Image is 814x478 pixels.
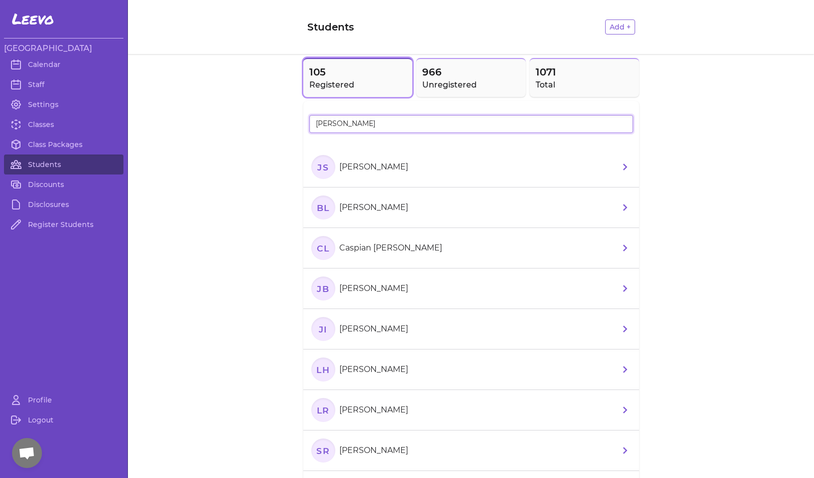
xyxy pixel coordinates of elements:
[309,79,407,91] h2: Registered
[303,228,639,268] a: CLCaspian [PERSON_NAME]
[4,154,123,174] a: Students
[422,65,520,79] span: 966
[4,194,123,214] a: Disclosures
[4,134,123,154] a: Class Packages
[303,349,639,390] a: LH[PERSON_NAME]
[339,161,408,173] p: [PERSON_NAME]
[4,174,123,194] a: Discounts
[303,147,639,187] a: JS[PERSON_NAME]
[316,445,330,455] text: SR
[339,242,442,254] p: Caspian [PERSON_NAME]
[303,430,639,471] a: SR[PERSON_NAME]
[4,114,123,134] a: Classes
[4,214,123,234] a: Register Students
[339,201,408,213] p: [PERSON_NAME]
[303,390,639,430] a: LR[PERSON_NAME]
[317,161,329,172] text: JS
[339,323,408,335] p: [PERSON_NAME]
[536,79,633,91] h2: Total
[536,65,633,79] span: 1071
[416,58,526,97] button: 966Unregistered
[339,363,408,375] p: [PERSON_NAME]
[303,187,639,228] a: BL[PERSON_NAME]
[605,19,635,34] button: Add +
[339,444,408,456] p: [PERSON_NAME]
[303,58,413,97] button: 105Registered
[4,410,123,430] a: Logout
[4,74,123,94] a: Staff
[303,309,639,349] a: JI[PERSON_NAME]
[309,65,407,79] span: 105
[316,202,329,212] text: BL
[339,404,408,416] p: [PERSON_NAME]
[303,268,639,309] a: JB[PERSON_NAME]
[316,283,329,293] text: JB
[316,242,329,253] text: CL
[309,115,633,133] input: Search registered students by name...
[530,58,639,97] button: 1071Total
[422,79,520,91] h2: Unregistered
[4,94,123,114] a: Settings
[316,404,329,415] text: LR
[316,364,330,374] text: LH
[12,438,42,468] div: Open chat
[4,54,123,74] a: Calendar
[339,282,408,294] p: [PERSON_NAME]
[4,390,123,410] a: Profile
[12,10,54,28] span: Leevo
[4,42,123,54] h3: [GEOGRAPHIC_DATA]
[318,323,327,334] text: JI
